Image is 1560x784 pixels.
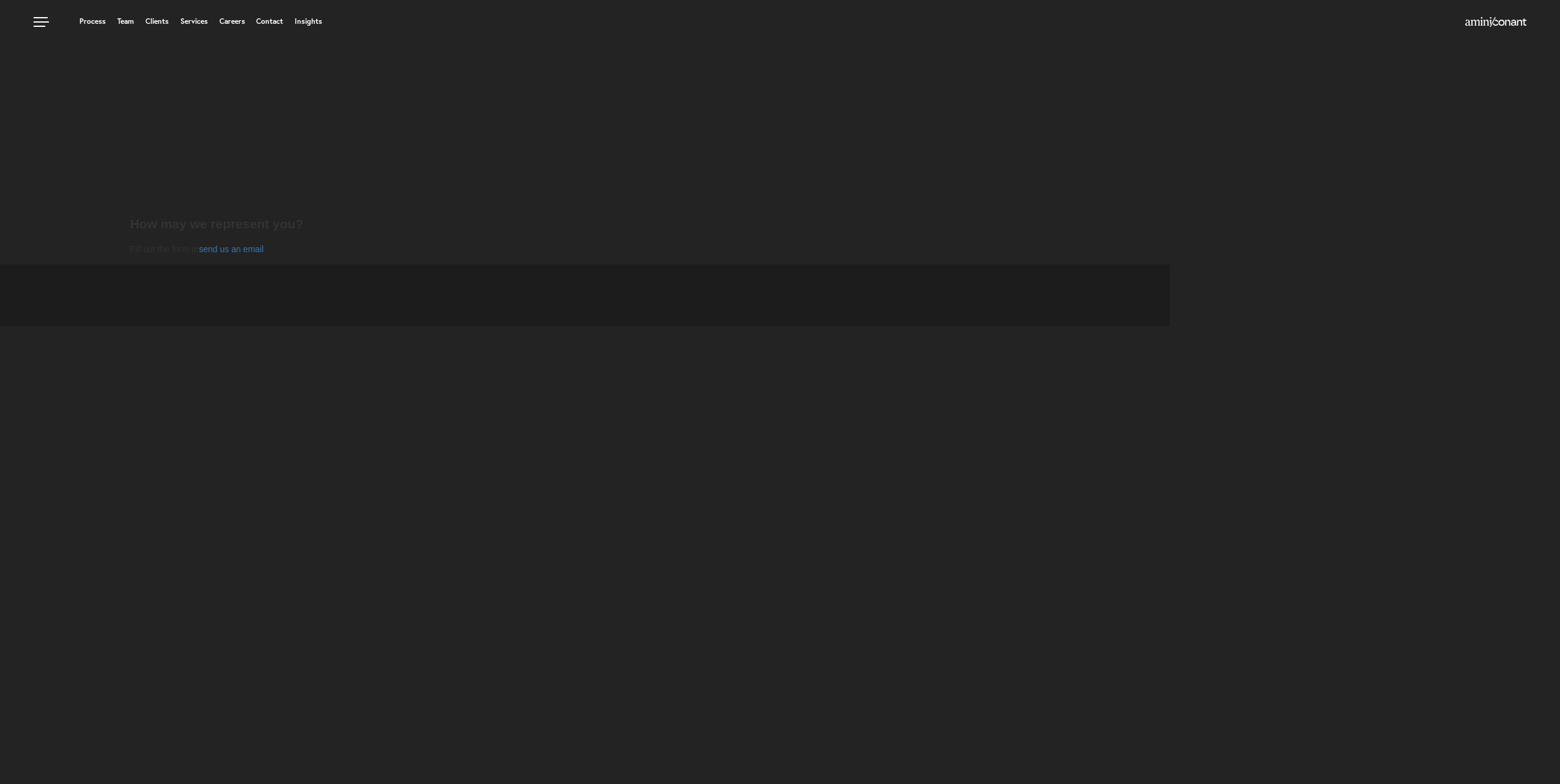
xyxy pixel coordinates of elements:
a: Careers [219,18,245,25]
a: Insights [295,18,322,25]
img: Amini & Conant [1465,17,1526,27]
h2: How may we represent you? [130,215,1560,233]
a: Process [79,18,106,25]
a: Clients [145,18,169,25]
a: Services [180,18,208,25]
a: Contact [256,18,283,25]
p: Fill out the form or . [130,244,1560,256]
a: send us an email [199,244,263,254]
a: Team [117,18,134,25]
a: Home [1465,18,1526,27]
